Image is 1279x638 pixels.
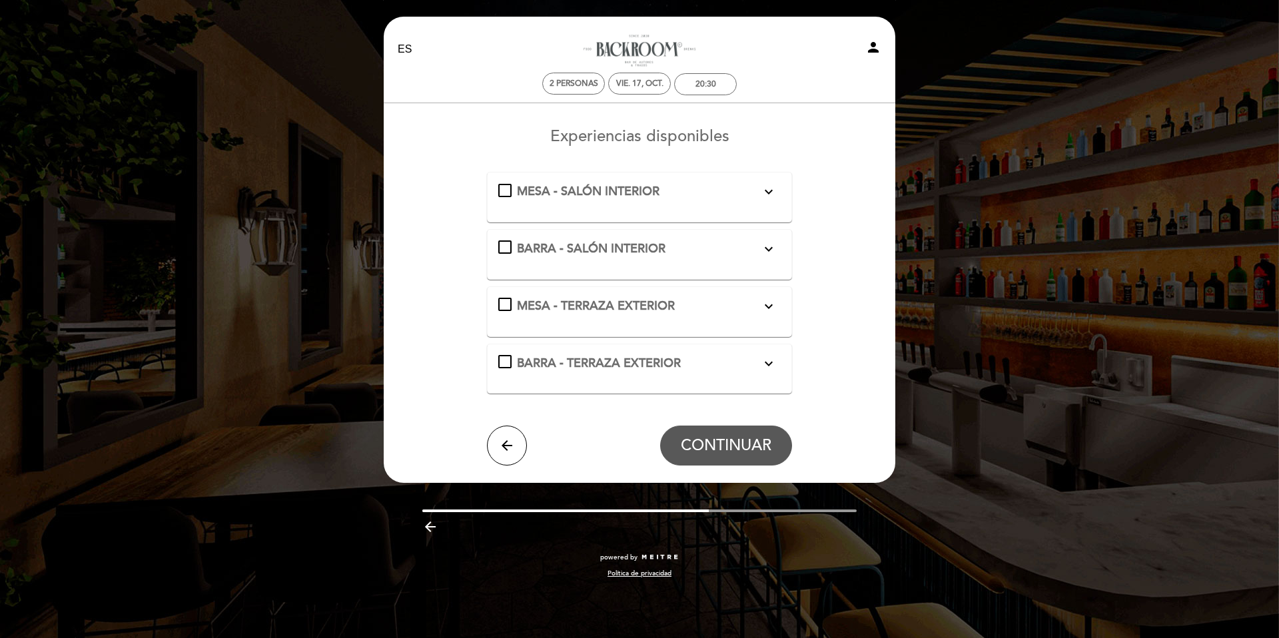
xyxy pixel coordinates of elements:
button: expand_more [757,183,781,200]
button: expand_more [757,240,781,258]
md-checkbox: BARRA - TERRAZA EXTERIOR expand_more Disfruta de cócteles y vistas en nuestra barra al aire libre... [498,355,781,372]
span: BARRA - SALÓN INTERIOR [517,241,665,256]
div: 20:30 [695,79,716,89]
a: Backroom Bar - [GEOGRAPHIC_DATA] [556,31,723,68]
a: Política de privacidad [608,569,671,578]
i: expand_more [761,241,777,257]
button: expand_more [757,355,781,372]
i: expand_more [761,184,777,200]
span: MESA - TERRAZA EXTERIOR [517,298,675,313]
button: CONTINUAR [660,426,792,466]
span: MESA - SALÓN INTERIOR [517,184,659,198]
button: expand_more [757,298,781,315]
i: person [865,39,881,55]
a: powered by [600,553,679,562]
md-checkbox: BARRA - SALÓN INTERIOR expand_more El Salón Interior ofrece música en vivo todas las noches, crea... [498,240,781,258]
span: 2 personas [550,79,598,89]
span: Experiencias disponibles [550,127,729,146]
button: person [865,39,881,60]
button: arrow_back [487,426,527,466]
i: expand_more [761,298,777,314]
span: powered by [600,553,638,562]
md-checkbox: MESA - TERRAZA EXTERIOR expand_more Relájate al aire libre en nuestra terraza, ideal para disfrut... [498,298,781,315]
span: BARRA - TERRAZA EXTERIOR [517,356,681,370]
img: MEITRE [641,554,679,561]
span: CONTINUAR [681,436,771,455]
div: vie. 17, oct. [616,79,663,89]
i: expand_more [761,356,777,372]
md-checkbox: MESA - SALÓN INTERIOR expand_more El costo de acceso de show es de $4.000 CLP por persona los día... [498,183,781,200]
i: arrow_backward [422,519,438,535]
i: arrow_back [499,438,515,454]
